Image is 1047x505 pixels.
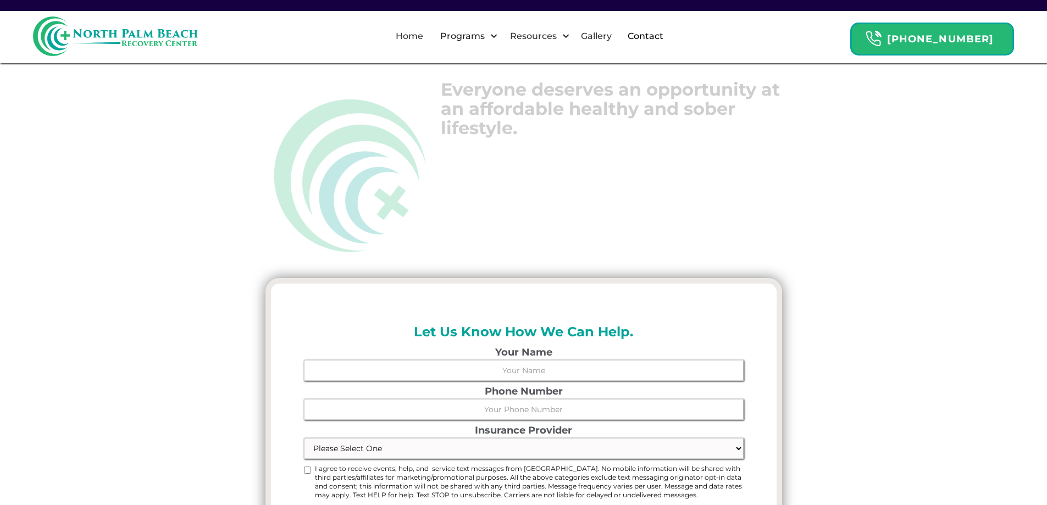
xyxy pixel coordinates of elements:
img: Header Calendar Icons [865,30,882,47]
a: Contact [621,19,670,54]
input: I agree to receive events, help, and service text messages from [GEOGRAPHIC_DATA]. No mobile info... [304,467,311,474]
label: Insurance Provider [304,425,744,435]
div: Programs [437,30,488,43]
label: Your Name [304,347,744,357]
h2: Let Us Know How We Can Help. [304,322,744,342]
a: Home [389,19,430,54]
div: Resources [501,19,573,54]
input: Your Phone Number [304,399,744,420]
a: Gallery [574,19,618,54]
span: I agree to receive events, help, and service text messages from [GEOGRAPHIC_DATA]. No mobile info... [315,464,744,500]
strong: [PHONE_NUMBER] [887,33,994,45]
div: Resources [507,30,559,43]
div: Programs [431,19,501,54]
label: Phone Number [304,386,744,396]
input: Your Name [304,360,744,381]
h1: Everyone deserves an opportunity at an affordable healthy and sober lifestyle. [441,80,782,138]
a: Header Calendar Icons[PHONE_NUMBER] [850,17,1014,56]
